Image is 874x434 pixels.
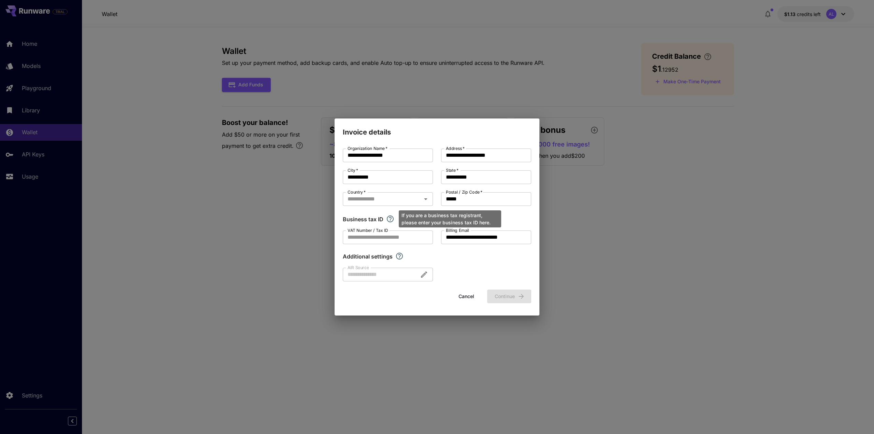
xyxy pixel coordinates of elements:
[399,210,501,227] div: If you are a business tax registrant, please enter your business tax ID here.
[348,189,366,195] label: Country
[395,252,404,260] svg: Explore additional customization settings
[348,265,369,270] label: AIR Source
[446,145,465,151] label: Address
[343,215,383,223] p: Business tax ID
[451,290,482,304] button: Cancel
[446,189,482,195] label: Postal / Zip Code
[348,227,388,233] label: VAT Number / Tax ID
[348,145,387,151] label: Organization Name
[421,194,431,204] button: Open
[446,227,469,233] label: Billing Email
[446,167,459,173] label: State
[335,118,539,138] h2: Invoice details
[348,167,358,173] label: City
[386,215,394,223] svg: If you are a business tax registrant, please enter your business tax ID here.
[343,252,393,261] p: Additional settings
